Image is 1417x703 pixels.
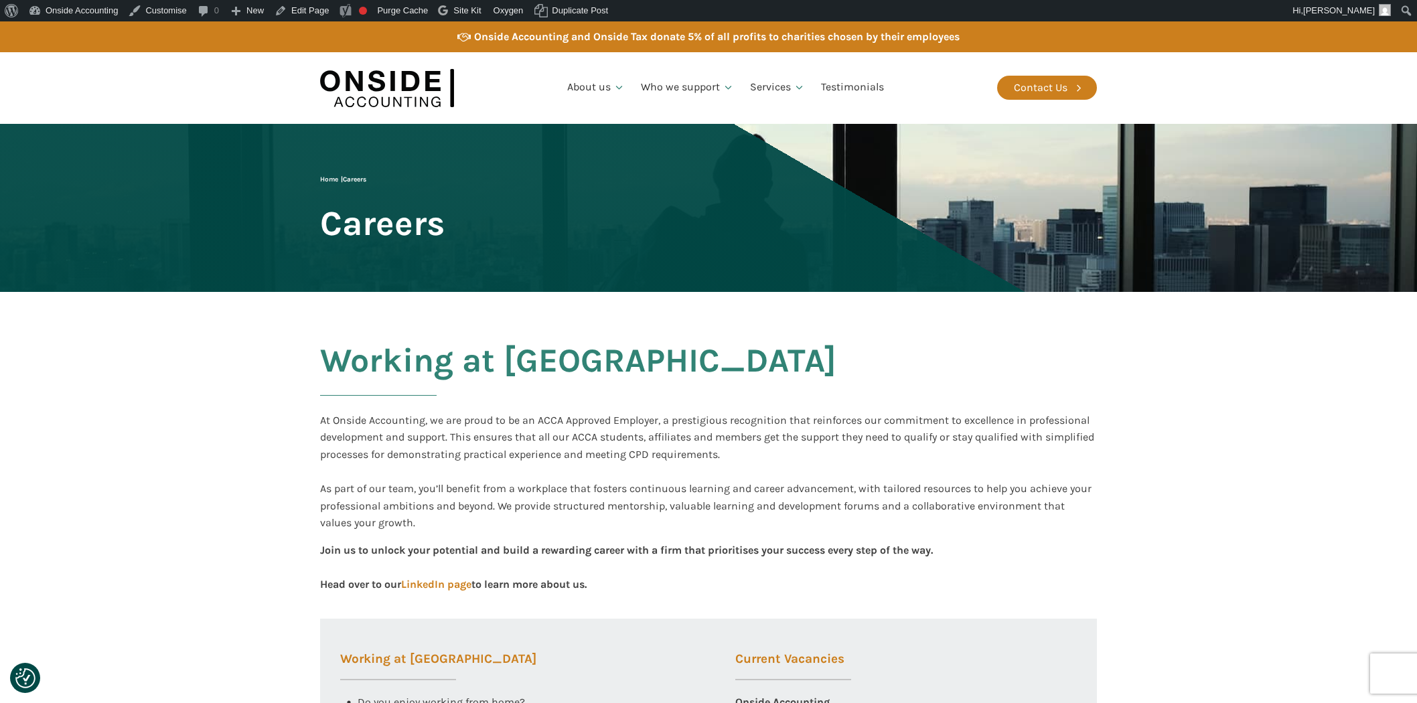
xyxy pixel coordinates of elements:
[633,65,742,110] a: Who we support
[813,65,892,110] a: Testimonials
[1303,5,1375,15] span: [PERSON_NAME]
[559,65,633,110] a: About us
[320,542,933,592] div: Join us to unlock your potential and build a rewarding career with a firm that prioritises your s...
[742,65,813,110] a: Services
[359,7,367,15] div: Focus keyphrase not set
[340,653,536,680] h3: Working at [GEOGRAPHIC_DATA]
[474,28,960,46] div: Onside Accounting and Onside Tax donate 5% of all profits to charities chosen by their employees
[15,668,35,688] img: Revisit consent button
[343,175,366,183] span: Careers
[997,76,1097,100] a: Contact Us
[320,205,445,242] span: Careers
[401,578,471,591] a: LinkedIn page
[453,5,481,15] span: Site Kit
[320,342,836,412] h2: Working at [GEOGRAPHIC_DATA]
[320,175,366,183] span: |
[320,62,454,114] img: Onside Accounting
[735,653,851,680] h3: Current Vacancies
[1014,79,1067,96] div: Contact Us
[320,175,338,183] a: Home
[320,412,1097,532] div: At Onside Accounting, we are proud to be an ACCA Approved Employer, a prestigious recognition tha...
[15,668,35,688] button: Consent Preferences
